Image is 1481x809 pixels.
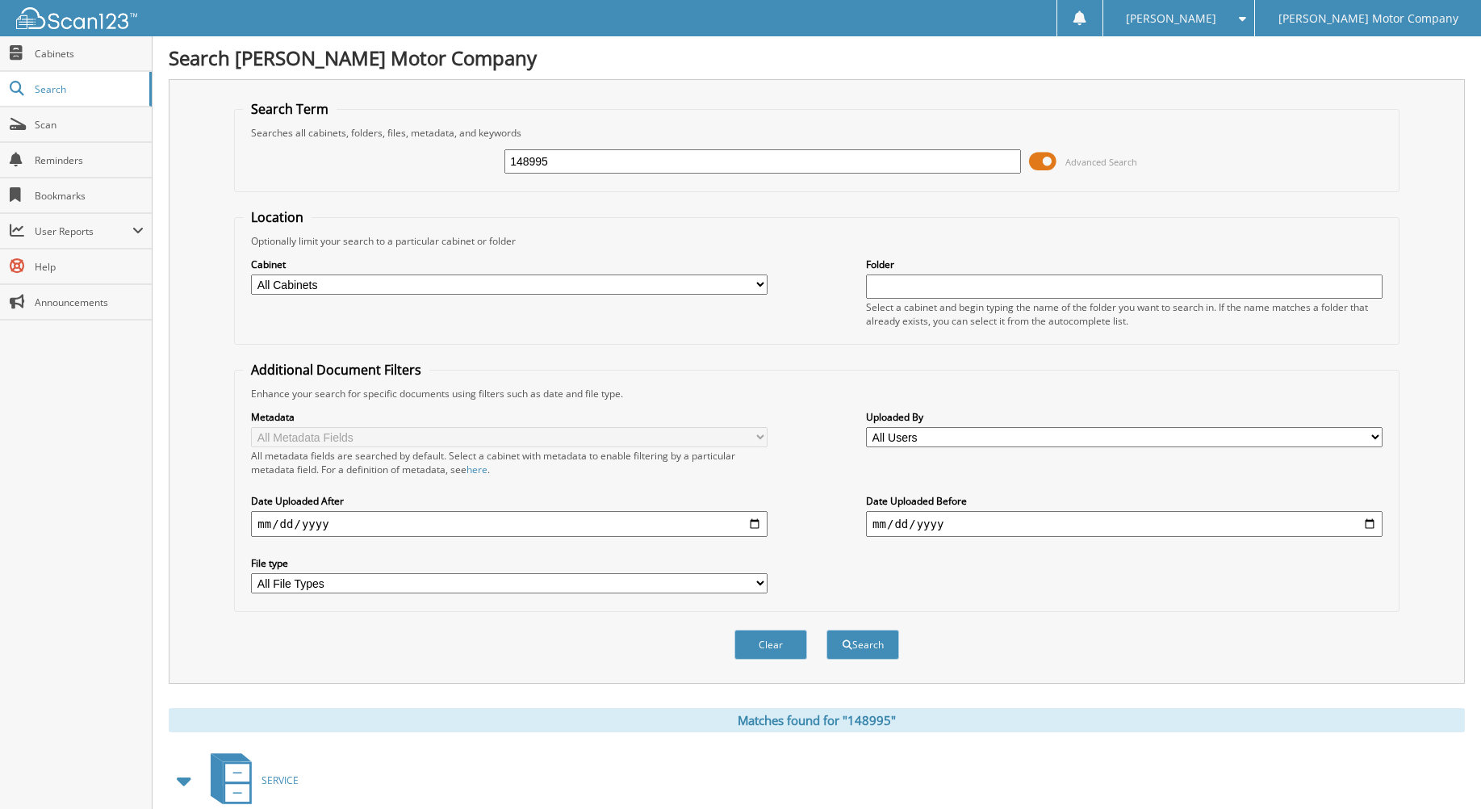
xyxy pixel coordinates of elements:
[1065,156,1137,168] span: Advanced Search
[35,82,141,96] span: Search
[16,7,137,29] img: scan123-logo-white.svg
[261,773,299,787] span: SERVICE
[1278,14,1458,23] span: [PERSON_NAME] Motor Company
[35,260,144,274] span: Help
[243,126,1390,140] div: Searches all cabinets, folders, files, metadata, and keywords
[1126,14,1216,23] span: [PERSON_NAME]
[169,44,1465,71] h1: Search [PERSON_NAME] Motor Company
[866,300,1383,328] div: Select a cabinet and begin typing the name of the folder you want to search in. If the name match...
[243,208,312,226] legend: Location
[243,387,1390,400] div: Enhance your search for specific documents using filters such as date and file type.
[35,118,144,132] span: Scan
[169,708,1465,732] div: Matches found for "148995"
[866,410,1383,424] label: Uploaded By
[243,361,429,379] legend: Additional Document Filters
[251,410,768,424] label: Metadata
[251,511,768,537] input: start
[466,463,487,476] a: here
[251,494,768,508] label: Date Uploaded After
[866,511,1383,537] input: end
[35,224,132,238] span: User Reports
[734,630,807,660] button: Clear
[243,234,1390,248] div: Optionally limit your search to a particular cabinet or folder
[866,494,1383,508] label: Date Uploaded Before
[251,258,768,271] label: Cabinet
[251,449,768,476] div: All metadata fields are searched by default. Select a cabinet with metadata to enable filtering b...
[35,47,144,61] span: Cabinets
[826,630,899,660] button: Search
[35,189,144,203] span: Bookmarks
[35,296,144,309] span: Announcements
[866,258,1383,271] label: Folder
[35,153,144,167] span: Reminders
[251,556,768,570] label: File type
[243,100,337,118] legend: Search Term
